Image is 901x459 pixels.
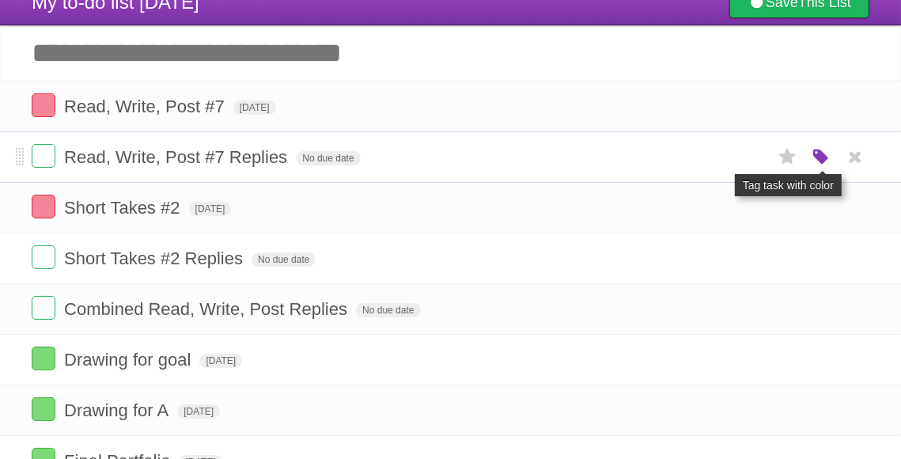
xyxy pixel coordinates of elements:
[64,248,247,268] span: Short Takes #2 Replies
[189,202,232,216] span: [DATE]
[64,350,195,370] span: Drawing for goal
[32,195,55,218] label: Done
[64,97,229,116] span: Read, Write, Post #7
[252,252,316,267] span: No due date
[32,347,55,370] label: Done
[32,144,55,168] label: Done
[233,101,276,115] span: [DATE]
[356,303,420,317] span: No due date
[64,147,291,167] span: Read, Write, Post #7 Replies
[773,144,803,170] label: Star task
[64,299,351,319] span: Combined Read, Write, Post Replies
[199,354,242,368] span: [DATE]
[32,296,55,320] label: Done
[32,245,55,269] label: Done
[32,397,55,421] label: Done
[177,404,220,419] span: [DATE]
[64,198,184,218] span: Short Takes #2
[32,93,55,117] label: Done
[64,400,172,420] span: Drawing for A
[296,151,360,165] span: No due date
